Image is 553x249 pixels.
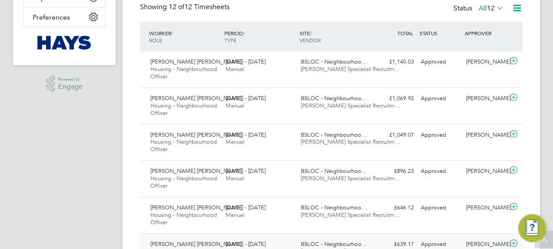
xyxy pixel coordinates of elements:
div: £1,069.92 [372,91,417,106]
div: £1,140.03 [372,55,417,69]
span: BSLOC - Neighbourhoo… [301,204,367,211]
span: [PERSON_NAME] [PERSON_NAME] [150,240,242,248]
span: Powered by [58,76,83,83]
div: £896.23 [372,164,417,178]
div: APPROVER [463,25,508,41]
span: / [310,30,312,37]
span: Housing - Neighbourhood Officer [150,138,217,153]
div: Approved [417,91,463,106]
span: [PERSON_NAME] [PERSON_NAME] [150,167,242,175]
span: 12 Timesheets [169,3,230,11]
span: [PERSON_NAME] [PERSON_NAME] [150,58,242,65]
span: BSLOC - Neighbourhoo… [301,167,367,175]
span: TOTAL [397,30,413,37]
div: [PERSON_NAME] [463,164,508,178]
span: [PERSON_NAME] [PERSON_NAME] [150,94,242,102]
span: / [171,30,173,37]
span: Housing - Neighbourhood Officer [150,175,217,189]
span: [DATE] - [DATE] [226,131,266,138]
span: [PERSON_NAME] [PERSON_NAME] [150,131,242,138]
div: STATUS [417,25,463,41]
span: BSLOC - Neighbourhoo… [301,240,367,248]
span: [DATE] - [DATE] [226,94,266,102]
span: [PERSON_NAME] Specialist Recruitm… [301,65,400,73]
span: Housing - Neighbourhood Officer [150,102,217,117]
span: Housing - Neighbourhood Officer [150,211,217,226]
div: [PERSON_NAME] [463,201,508,215]
span: Manual [226,138,244,145]
span: Manual [226,175,244,182]
div: WORKER [147,25,222,48]
span: [DATE] - [DATE] [226,240,266,248]
span: ROLE [149,37,162,44]
span: BSLOC - Neighbourhoo… [301,58,367,65]
span: [PERSON_NAME] Specialist Recruitm… [301,102,400,109]
div: Approved [417,164,463,178]
div: Showing [140,3,231,12]
div: Approved [417,201,463,215]
span: Manual [226,102,244,109]
div: [PERSON_NAME] [463,91,508,106]
div: [PERSON_NAME] [463,128,508,142]
a: Powered byEngage [46,76,83,92]
span: [PERSON_NAME] Specialist Recruitm… [301,211,400,219]
span: Preferences [33,13,70,21]
span: [DATE] - [DATE] [226,167,266,175]
span: 12 [487,4,495,13]
label: All [479,4,503,13]
span: [PERSON_NAME] Specialist Recruitm… [301,138,400,145]
span: [DATE] - [DATE] [226,204,266,211]
div: Approved [417,55,463,69]
span: Manual [226,211,244,219]
a: Go to home page [23,36,105,50]
div: £1,049.07 [372,128,417,142]
span: TYPE [224,37,237,44]
span: [DATE] - [DATE] [226,58,266,65]
button: Preferences [24,7,105,27]
span: / [243,30,245,37]
span: BSLOC - Neighbourhoo… [301,94,367,102]
div: Approved [417,128,463,142]
button: Engage Resource Center [518,214,546,242]
div: Status [453,3,505,15]
span: [PERSON_NAME] [PERSON_NAME] [150,204,242,211]
div: PERIOD [222,25,297,48]
div: SITE [297,25,373,48]
span: Manual [226,65,244,73]
span: Engage [58,83,83,91]
div: [PERSON_NAME] [463,55,508,69]
span: BSLOC - Neighbourhoo… [301,131,367,138]
span: Housing - Neighbourhood Officer [150,65,217,80]
div: £646.12 [372,201,417,215]
img: hays-logo-retina.png [37,36,92,50]
span: [PERSON_NAME] Specialist Recruitm… [301,175,400,182]
span: VENDOR [300,37,321,44]
span: 12 of [169,3,184,11]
